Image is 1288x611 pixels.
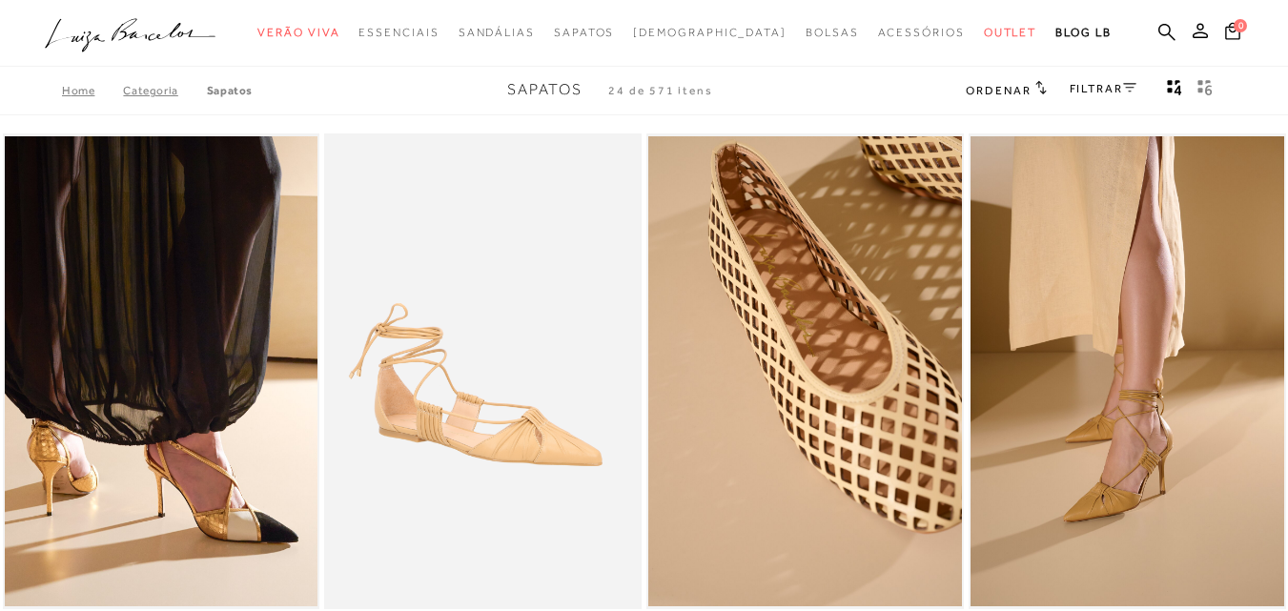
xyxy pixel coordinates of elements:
[257,26,339,39] span: Verão Viva
[554,15,614,51] a: noSubCategoriesText
[984,26,1037,39] span: Outlet
[1234,19,1247,32] span: 0
[1161,78,1188,103] button: Mostrar 4 produtos por linha
[358,26,439,39] span: Essenciais
[878,15,965,51] a: noSubCategoriesText
[633,15,787,51] a: noSubCategoriesText
[257,15,339,51] a: noSubCategoriesText
[1055,26,1111,39] span: BLOG LB
[358,15,439,51] a: noSubCategoriesText
[648,136,962,606] img: SAPATILHA EM COURO BAUNILHA VAZADA
[123,84,206,97] a: Categoria
[326,136,640,606] img: SAPATILHA EM COURO BEGE AREIA COM AMARRAÇÃO
[806,26,859,39] span: Bolsas
[1055,15,1111,51] a: BLOG LB
[507,81,583,98] span: Sapatos
[608,84,713,97] span: 24 de 571 itens
[62,84,123,97] a: Home
[5,136,318,606] a: SCARPIN SLINGBACK SALTO FINO ALTO EM COURO MULTICOR DEBRUM DOURADO SCARPIN SLINGBACK SALTO FINO A...
[459,15,535,51] a: noSubCategoriesText
[5,136,318,606] img: SCARPIN SLINGBACK SALTO FINO ALTO EM COURO MULTICOR DEBRUM DOURADO
[1219,21,1246,47] button: 0
[207,84,253,97] a: Sapatos
[984,15,1037,51] a: noSubCategoriesText
[648,136,962,606] a: SAPATILHA EM COURO BAUNILHA VAZADA SAPATILHA EM COURO BAUNILHA VAZADA
[1070,82,1136,95] a: FILTRAR
[806,15,859,51] a: noSubCategoriesText
[971,136,1284,606] img: SCARPIN SALTO ALTO EM COURO BEGE AREIA COM AMARRAÇÃO
[554,26,614,39] span: Sapatos
[971,136,1284,606] a: SCARPIN SALTO ALTO EM COURO BEGE AREIA COM AMARRAÇÃO SCARPIN SALTO ALTO EM COURO BEGE AREIA COM A...
[966,84,1031,97] span: Ordenar
[326,136,640,606] a: SAPATILHA EM COURO BEGE AREIA COM AMARRAÇÃO SAPATILHA EM COURO BEGE AREIA COM AMARRAÇÃO
[633,26,787,39] span: [DEMOGRAPHIC_DATA]
[878,26,965,39] span: Acessórios
[1192,78,1218,103] button: gridText6Desc
[459,26,535,39] span: Sandálias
